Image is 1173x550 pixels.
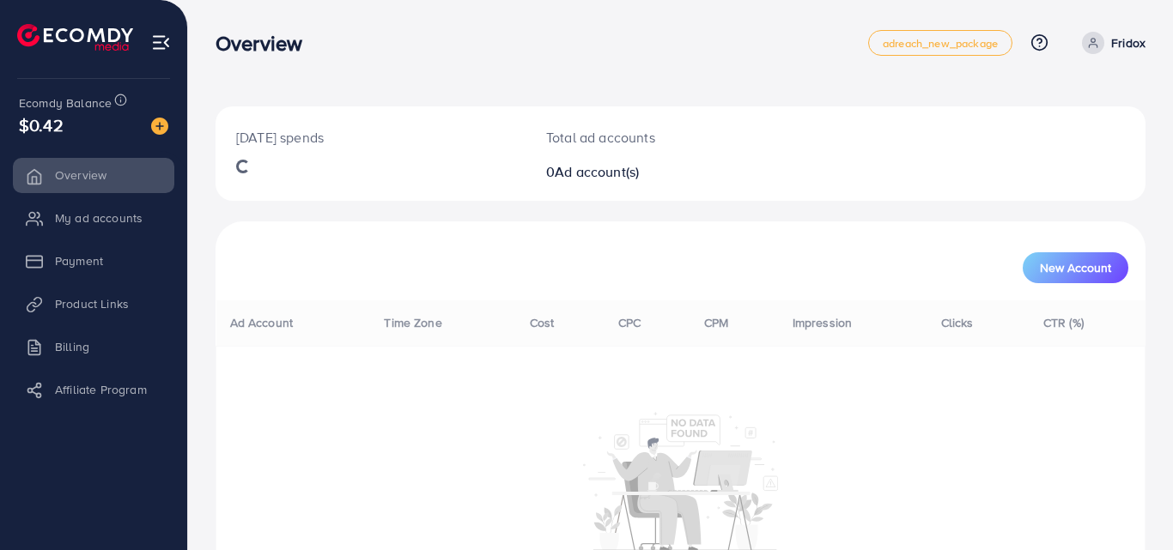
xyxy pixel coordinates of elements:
[1111,33,1146,53] p: Fridox
[1075,32,1146,54] a: Fridox
[19,94,112,112] span: Ecomdy Balance
[1023,252,1128,283] button: New Account
[19,112,64,137] span: $0.42
[546,127,738,148] p: Total ad accounts
[236,127,505,148] p: [DATE] spends
[1040,262,1111,274] span: New Account
[868,30,1012,56] a: adreach_new_package
[216,31,316,56] h3: Overview
[546,164,738,180] h2: 0
[151,118,168,135] img: image
[17,24,133,51] img: logo
[883,38,998,49] span: adreach_new_package
[555,162,639,181] span: Ad account(s)
[151,33,171,52] img: menu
